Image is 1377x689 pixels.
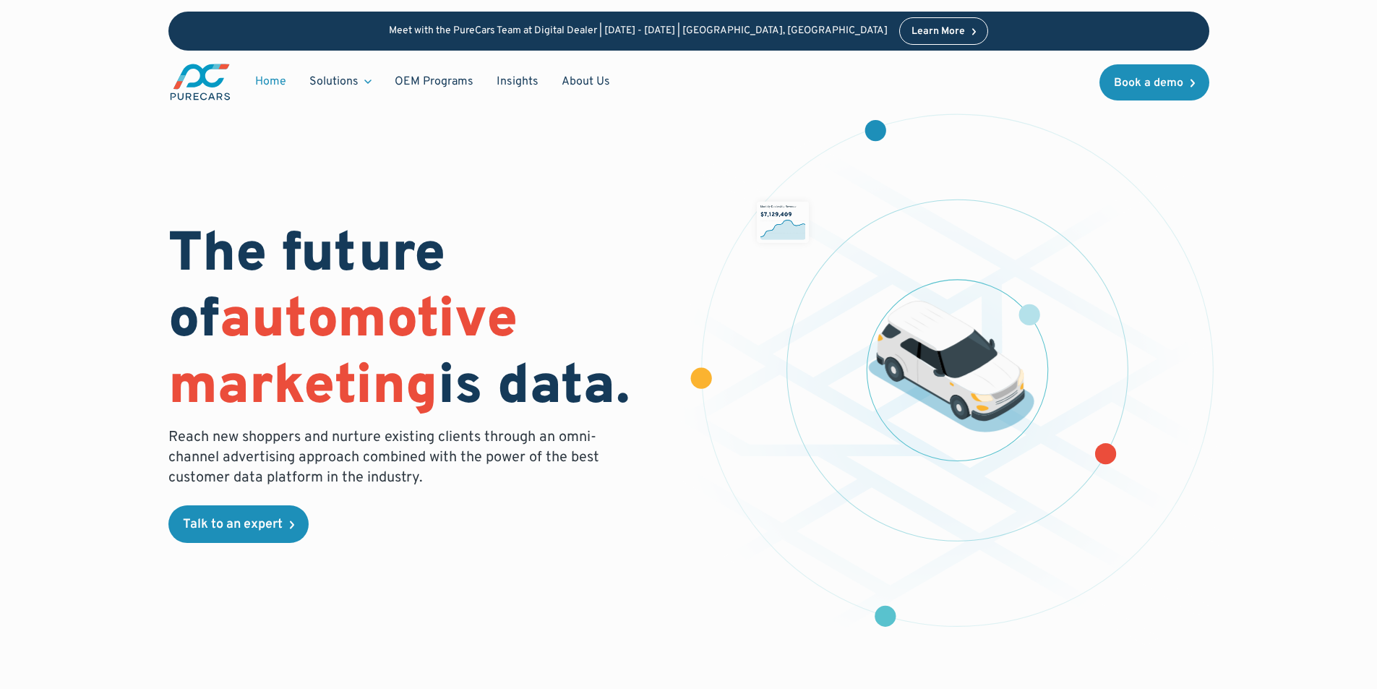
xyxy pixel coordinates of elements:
img: chart showing monthly dealership revenue of $7m [757,202,809,243]
p: Reach new shoppers and nurture existing clients through an omni-channel advertising approach comb... [168,427,608,488]
span: automotive marketing [168,287,518,422]
div: Learn More [911,27,965,37]
div: Solutions [298,68,383,95]
a: Book a demo [1099,64,1209,100]
div: Book a demo [1114,77,1183,89]
a: OEM Programs [383,68,485,95]
a: Learn More [899,17,989,45]
a: main [168,62,232,102]
div: Talk to an expert [183,518,283,531]
a: Home [244,68,298,95]
img: illustration of a vehicle [868,301,1034,432]
div: Solutions [309,74,359,90]
a: Insights [485,68,550,95]
p: Meet with the PureCars Team at Digital Dealer | [DATE] - [DATE] | [GEOGRAPHIC_DATA], [GEOGRAPHIC_... [389,25,888,38]
a: About Us [550,68,622,95]
img: purecars logo [168,62,232,102]
h1: The future of is data. [168,223,672,421]
a: Talk to an expert [168,505,309,543]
